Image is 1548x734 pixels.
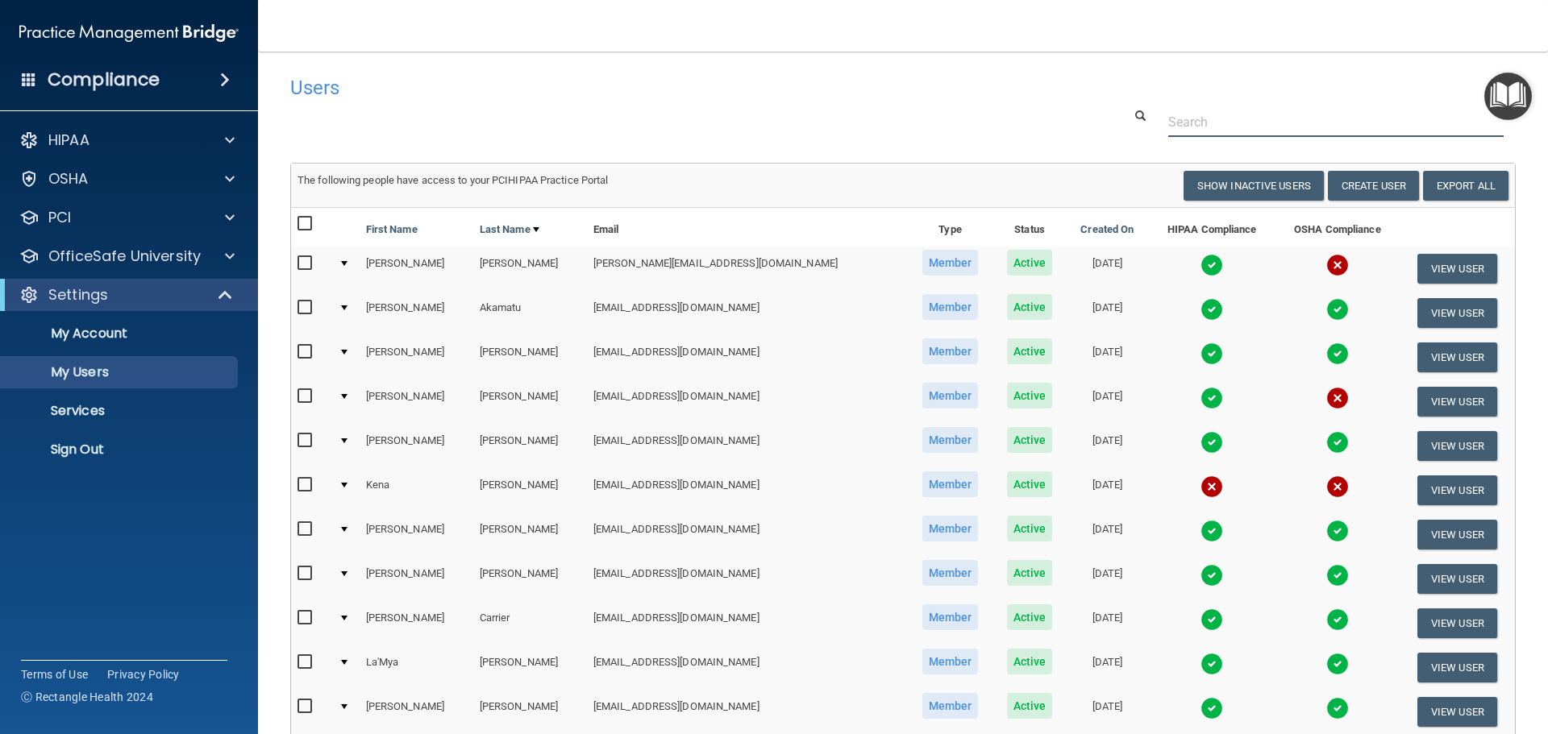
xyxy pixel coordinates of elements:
td: [DATE] [1066,512,1148,557]
img: cross.ca9f0e7f.svg [1326,254,1349,276]
h4: Users [290,77,995,98]
a: OSHA [19,169,235,189]
span: Active [1007,693,1053,719]
button: View User [1417,564,1497,594]
a: PCI [19,208,235,227]
a: First Name [366,220,418,239]
th: OSHA Compliance [1275,208,1400,247]
td: [DATE] [1066,557,1148,601]
img: tick.e7d51cea.svg [1201,653,1223,675]
p: Settings [48,285,108,305]
p: HIPAA [48,131,89,150]
td: [PERSON_NAME][EMAIL_ADDRESS][DOMAIN_NAME] [587,247,907,291]
span: Active [1007,604,1053,630]
img: tick.e7d51cea.svg [1201,254,1223,276]
td: [EMAIL_ADDRESS][DOMAIN_NAME] [587,645,907,690]
td: [PERSON_NAME] [360,247,473,291]
th: HIPAA Compliance [1148,208,1275,247]
td: [EMAIL_ADDRESS][DOMAIN_NAME] [587,468,907,512]
img: tick.e7d51cea.svg [1201,697,1223,719]
span: Active [1007,471,1053,497]
td: [DATE] [1066,291,1148,335]
span: Member [922,516,979,541]
td: [EMAIL_ADDRESS][DOMAIN_NAME] [587,335,907,379]
img: tick.e7d51cea.svg [1326,431,1349,454]
span: Active [1007,649,1053,674]
a: Settings [19,285,234,305]
span: Active [1007,383,1053,408]
img: tick.e7d51cea.svg [1326,520,1349,542]
td: [PERSON_NAME] [360,335,473,379]
a: Privacy Policy [107,666,180,682]
a: Created On [1080,220,1134,239]
td: [EMAIL_ADDRESS][DOMAIN_NAME] [587,379,907,424]
img: cross.ca9f0e7f.svg [1201,475,1223,498]
span: Active [1007,427,1053,453]
td: [PERSON_NAME] [360,690,473,734]
td: Akamatu [473,291,587,335]
td: [PERSON_NAME] [473,512,587,557]
span: Member [922,471,979,497]
td: [DATE] [1066,335,1148,379]
td: [DATE] [1066,379,1148,424]
button: View User [1417,608,1497,638]
td: [PERSON_NAME] [360,379,473,424]
span: Member [922,294,979,320]
td: [PERSON_NAME] [473,468,587,512]
span: Member [922,693,979,719]
td: [DATE] [1066,690,1148,734]
img: PMB logo [19,17,239,49]
span: Active [1007,516,1053,541]
img: cross.ca9f0e7f.svg [1326,475,1349,498]
p: OfficeSafe University [48,247,201,266]
a: OfficeSafe University [19,247,235,266]
img: tick.e7d51cea.svg [1201,342,1223,365]
td: [PERSON_NAME] [360,601,473,645]
td: [EMAIL_ADDRESS][DOMAIN_NAME] [587,291,907,335]
span: Member [922,250,979,276]
td: [EMAIL_ADDRESS][DOMAIN_NAME] [587,601,907,645]
td: [EMAIL_ADDRESS][DOMAIN_NAME] [587,690,907,734]
td: [DATE] [1066,645,1148,690]
td: La'Mya [360,645,473,690]
td: [PERSON_NAME] [473,379,587,424]
td: [PERSON_NAME] [473,645,587,690]
a: Terms of Use [21,666,88,682]
th: Status [993,208,1066,247]
button: View User [1417,342,1497,372]
td: [PERSON_NAME] [473,247,587,291]
span: Active [1007,338,1053,364]
td: [PERSON_NAME] [360,512,473,557]
img: tick.e7d51cea.svg [1326,298,1349,321]
img: cross.ca9f0e7f.svg [1326,387,1349,409]
span: Member [922,649,979,674]
td: [DATE] [1066,468,1148,512]
span: The following people have access to your PCIHIPAA Practice Portal [298,174,609,186]
img: tick.e7d51cea.svg [1326,608,1349,631]
td: [PERSON_NAME] [473,424,587,468]
span: Active [1007,250,1053,276]
span: Member [922,427,979,453]
button: View User [1417,475,1497,505]
button: View User [1417,298,1497,328]
button: Open Resource Center [1484,73,1532,120]
img: tick.e7d51cea.svg [1201,608,1223,631]
td: [DATE] [1066,247,1148,291]
td: [PERSON_NAME] [360,291,473,335]
p: Sign Out [10,442,231,458]
p: My Account [10,326,231,342]
a: Last Name [480,220,539,239]
img: tick.e7d51cea.svg [1201,564,1223,587]
button: Create User [1328,171,1419,201]
span: Member [922,604,979,630]
p: Services [10,403,231,419]
th: Type [907,208,993,247]
img: tick.e7d51cea.svg [1201,520,1223,542]
img: tick.e7d51cea.svg [1201,387,1223,409]
button: Show Inactive Users [1184,171,1324,201]
h4: Compliance [48,68,160,91]
iframe: Drift Widget Chat Controller [1269,620,1529,684]
img: tick.e7d51cea.svg [1326,564,1349,587]
p: PCI [48,208,71,227]
span: Member [922,338,979,364]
